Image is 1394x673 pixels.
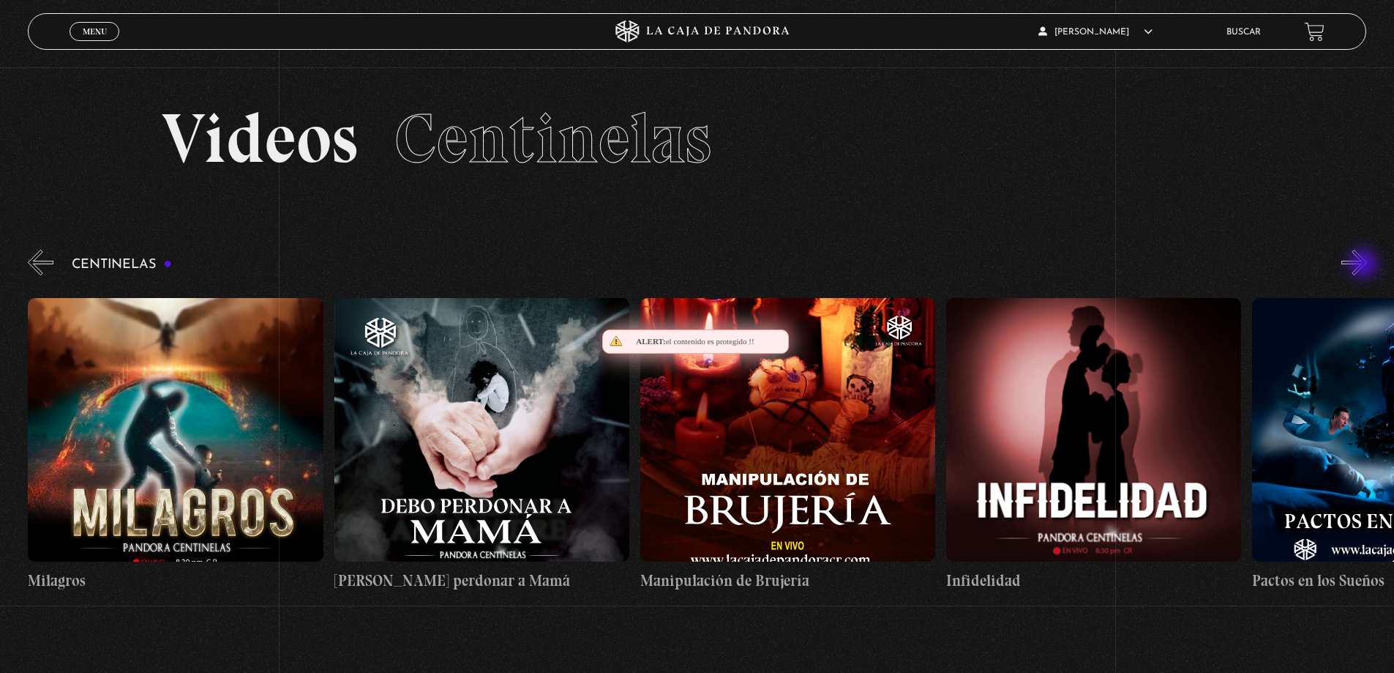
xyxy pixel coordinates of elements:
span: Cerrar [78,40,112,50]
a: Manipulación de Brujería [640,286,935,603]
a: Infidelidad [946,286,1241,603]
a: Buscar [1226,28,1261,37]
h3: Centinelas [72,258,172,272]
h4: [PERSON_NAME] perdonar a Mamá [334,569,629,592]
h2: Videos [162,104,1232,174]
a: View your shopping cart [1305,22,1324,42]
h4: Infidelidad [946,569,1241,592]
a: Milagros [28,286,323,603]
span: Centinelas [394,97,711,180]
h4: Manipulación de Brujería [640,569,935,592]
button: Previous [28,250,53,275]
span: [PERSON_NAME] [1038,28,1153,37]
span: Menu [83,27,107,36]
h4: Milagros [28,569,323,592]
div: el contenido es protegido !! [602,330,789,354]
button: Next [1341,250,1367,275]
a: [PERSON_NAME] perdonar a Mamá [334,286,629,603]
span: Alert: [636,337,665,346]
